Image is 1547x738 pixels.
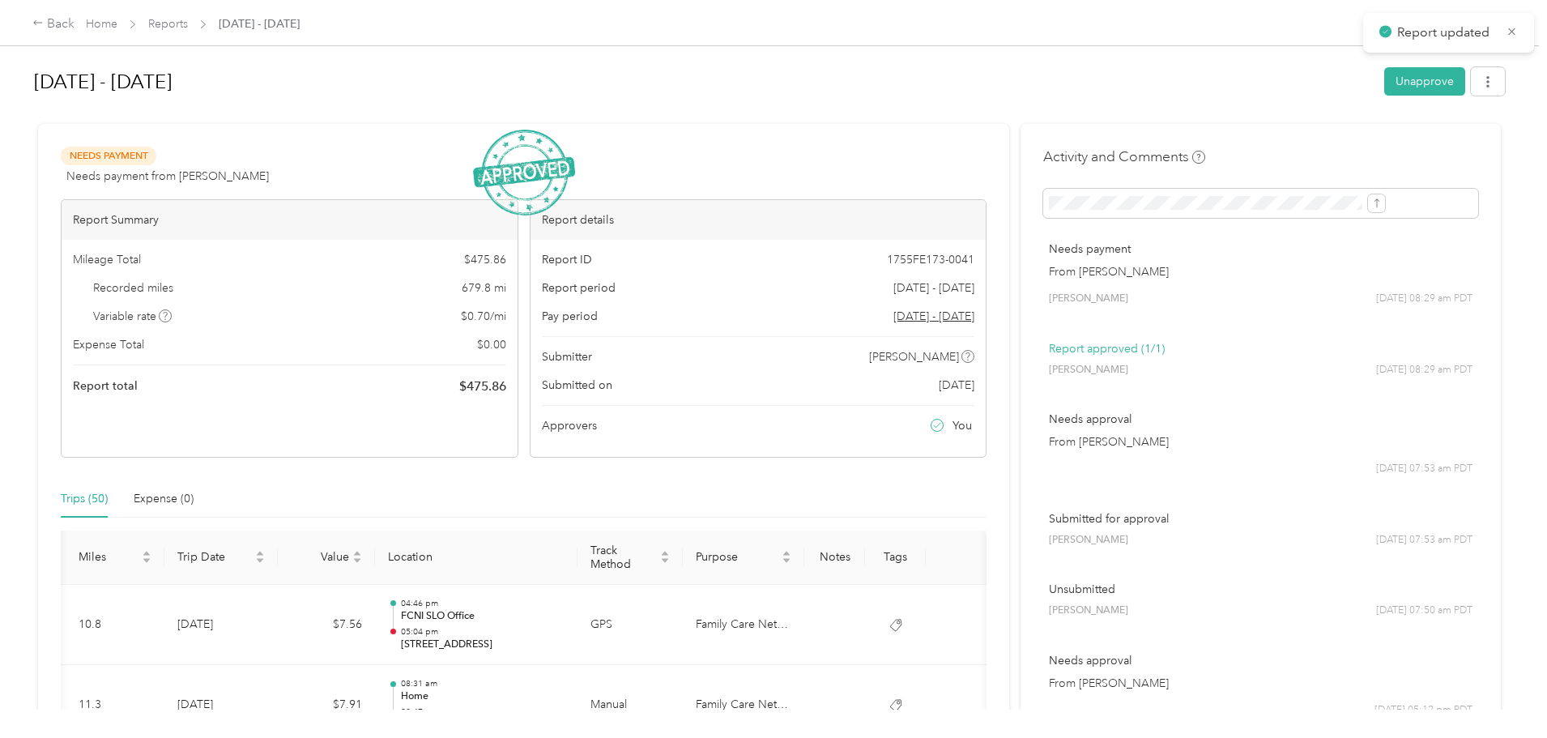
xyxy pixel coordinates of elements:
[352,556,362,565] span: caret-down
[375,531,577,585] th: Location
[542,417,597,434] span: Approvers
[1376,533,1472,548] span: [DATE] 07:53 am PDT
[782,548,791,558] span: caret-up
[142,548,151,558] span: caret-up
[62,200,518,240] div: Report Summary
[1456,647,1547,738] iframe: Everlance-gr Chat Button Frame
[1049,340,1472,357] p: Report approved (1/1)
[61,147,156,165] span: Needs Payment
[590,544,657,571] span: Track Method
[1049,510,1472,527] p: Submitted for approval
[577,585,683,666] td: GPS
[401,689,565,704] p: Home
[66,168,269,185] span: Needs payment from [PERSON_NAME]
[577,531,683,585] th: Track Method
[291,550,349,564] span: Value
[952,417,972,434] span: You
[255,556,265,565] span: caret-down
[531,200,987,240] div: Report details
[73,336,144,353] span: Expense Total
[1049,433,1472,450] p: From [PERSON_NAME]
[542,308,598,325] span: Pay period
[278,585,375,666] td: $7.56
[66,531,164,585] th: Miles
[73,378,138,395] span: Report total
[887,251,974,268] span: 1755FE173-0041
[401,678,565,689] p: 08:31 am
[542,348,592,365] span: Submitter
[401,609,565,624] p: FCNI SLO Office
[865,531,926,585] th: Tags
[893,308,974,325] span: Go to pay period
[542,377,612,394] span: Submitted on
[86,17,117,31] a: Home
[401,626,565,638] p: 05:04 pm
[79,550,139,564] span: Miles
[893,279,974,296] span: [DATE] - [DATE]
[177,550,252,564] span: Trip Date
[1049,363,1128,378] span: [PERSON_NAME]
[142,556,151,565] span: caret-down
[278,531,375,585] th: Value
[1049,411,1472,428] p: Needs approval
[219,15,300,32] span: [DATE] - [DATE]
[683,585,804,666] td: Family Care Network
[1049,675,1472,692] p: From [PERSON_NAME]
[869,348,959,365] span: [PERSON_NAME]
[401,706,565,718] p: 08:47 am
[473,130,575,216] img: ApprovedStamp
[462,279,506,296] span: 679.8 mi
[939,377,974,394] span: [DATE]
[93,308,173,325] span: Variable rate
[1049,533,1128,548] span: [PERSON_NAME]
[61,490,108,508] div: Trips (50)
[1397,23,1494,43] p: Report updated
[34,62,1373,101] h1: Aug 18 - 31, 2025
[782,556,791,565] span: caret-down
[1376,292,1472,306] span: [DATE] 08:29 am PDT
[66,585,164,666] td: 10.8
[1376,604,1472,618] span: [DATE] 07:50 am PDT
[73,251,141,268] span: Mileage Total
[683,531,804,585] th: Purpose
[660,548,670,558] span: caret-up
[477,336,506,353] span: $ 0.00
[164,531,278,585] th: Trip Date
[804,531,865,585] th: Notes
[459,377,506,396] span: $ 475.86
[401,598,565,609] p: 04:46 pm
[32,15,75,34] div: Back
[1049,652,1472,669] p: Needs approval
[134,490,194,508] div: Expense (0)
[1376,462,1472,476] span: [DATE] 07:53 am PDT
[1049,292,1128,306] span: [PERSON_NAME]
[542,251,592,268] span: Report ID
[1049,241,1472,258] p: Needs payment
[93,279,173,296] span: Recorded miles
[1049,581,1472,598] p: Unsubmitted
[1376,363,1472,378] span: [DATE] 08:29 am PDT
[401,638,565,652] p: [STREET_ADDRESS]
[164,585,278,666] td: [DATE]
[1384,67,1465,96] button: Unapprove
[660,556,670,565] span: caret-down
[148,17,188,31] a: Reports
[1043,147,1205,167] h4: Activity and Comments
[352,548,362,558] span: caret-up
[696,550,778,564] span: Purpose
[464,251,506,268] span: $ 475.86
[1049,604,1128,618] span: [PERSON_NAME]
[255,548,265,558] span: caret-up
[1374,703,1472,718] span: [DATE] 05:12 pm PDT
[461,308,506,325] span: $ 0.70 / mi
[542,279,616,296] span: Report period
[1049,263,1472,280] p: From [PERSON_NAME]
